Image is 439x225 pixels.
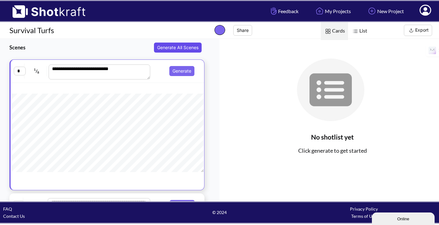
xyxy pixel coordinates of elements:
span: 1 [34,68,36,71]
span: Cards [321,22,348,40]
span: List [348,22,370,40]
a: FAQ [3,206,12,212]
button: Export [404,25,432,36]
span: Click generate to get started [226,127,439,154]
div: Privacy Policy [292,205,436,212]
button: Generate [170,200,195,210]
img: Export Icon [407,27,415,34]
h3: No shotlist yet [226,133,439,141]
h3: Scenes [9,44,152,51]
span: / [26,66,47,76]
span: 8 [37,70,39,74]
button: Generate [169,66,194,76]
a: My Projects [309,3,356,19]
iframe: chat widget [372,211,436,225]
span: Feedback [269,8,299,15]
a: Contact Us [3,213,25,219]
img: Home Icon [314,6,325,16]
img: Add Icon [367,6,377,16]
a: New Project [362,3,409,19]
div: Terms of Use [292,212,436,220]
img: List Icon [351,27,359,35]
button: Share [233,25,252,36]
button: Generate All Scenes [154,43,202,53]
img: Card Icon [324,27,332,35]
span: © 2024 [147,209,292,216]
img: Hand Icon [269,6,278,16]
